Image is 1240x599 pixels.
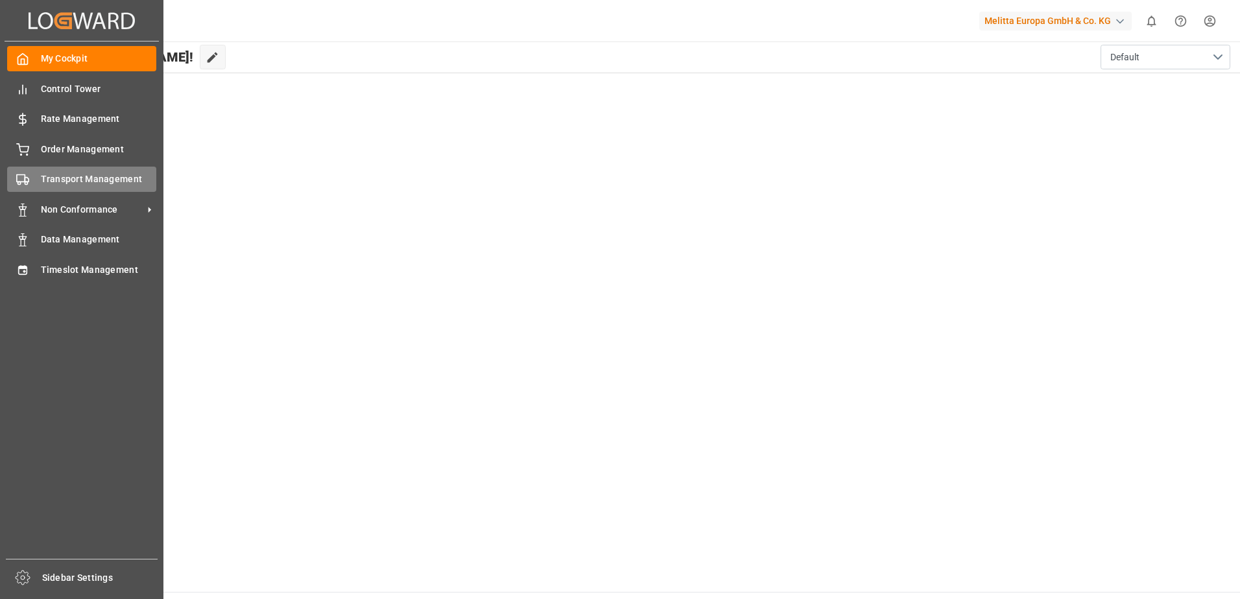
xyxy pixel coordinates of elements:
[41,233,157,246] span: Data Management
[42,571,158,585] span: Sidebar Settings
[7,227,156,252] a: Data Management
[1101,45,1230,69] button: open menu
[41,112,157,126] span: Rate Management
[979,12,1132,30] div: Melitta Europa GmbH & Co. KG
[41,203,143,217] span: Non Conformance
[41,52,157,65] span: My Cockpit
[41,143,157,156] span: Order Management
[1110,51,1139,64] span: Default
[7,136,156,161] a: Order Management
[7,106,156,132] a: Rate Management
[41,263,157,277] span: Timeslot Management
[979,8,1137,33] button: Melitta Europa GmbH & Co. KG
[41,82,157,96] span: Control Tower
[54,45,193,69] span: Hello [PERSON_NAME]!
[1166,6,1195,36] button: Help Center
[41,172,157,186] span: Transport Management
[7,167,156,192] a: Transport Management
[1137,6,1166,36] button: show 0 new notifications
[7,46,156,71] a: My Cockpit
